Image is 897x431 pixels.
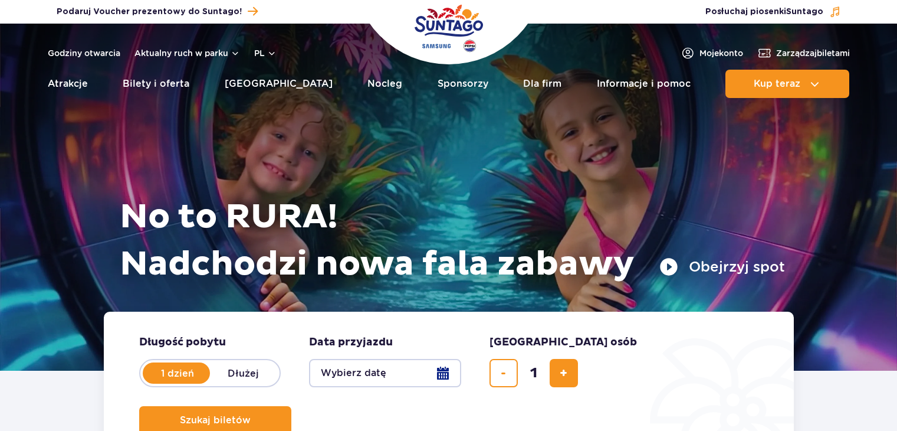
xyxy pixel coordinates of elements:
[309,359,461,387] button: Wybierz datę
[659,257,785,276] button: Obejrzyj spot
[210,361,277,386] label: Dłużej
[57,4,258,19] a: Podaruj Voucher prezentowy do Suntago!
[48,70,88,98] a: Atrakcje
[725,70,849,98] button: Kup teraz
[225,70,333,98] a: [GEOGRAPHIC_DATA]
[489,359,518,387] button: usuń bilet
[57,6,242,18] span: Podaruj Voucher prezentowy do Suntago!
[520,359,548,387] input: liczba biletów
[123,70,189,98] a: Bilety i oferta
[438,70,488,98] a: Sponsorzy
[699,47,743,59] span: Moje konto
[757,46,850,60] a: Zarządzajbiletami
[120,194,785,288] h1: No to RURA! Nadchodzi nowa fala zabawy
[681,46,743,60] a: Mojekonto
[550,359,578,387] button: dodaj bilet
[144,361,211,386] label: 1 dzień
[523,70,561,98] a: Dla firm
[705,6,823,18] span: Posłuchaj piosenki
[134,48,240,58] button: Aktualny ruch w parku
[48,47,120,59] a: Godziny otwarcia
[489,335,637,350] span: [GEOGRAPHIC_DATA] osób
[786,8,823,16] span: Suntago
[705,6,841,18] button: Posłuchaj piosenkiSuntago
[139,335,226,350] span: Długość pobytu
[597,70,691,98] a: Informacje i pomoc
[367,70,402,98] a: Nocleg
[309,335,393,350] span: Data przyjazdu
[180,415,251,426] span: Szukaj biletów
[254,47,277,59] button: pl
[754,79,800,89] span: Kup teraz
[776,47,850,59] span: Zarządzaj biletami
